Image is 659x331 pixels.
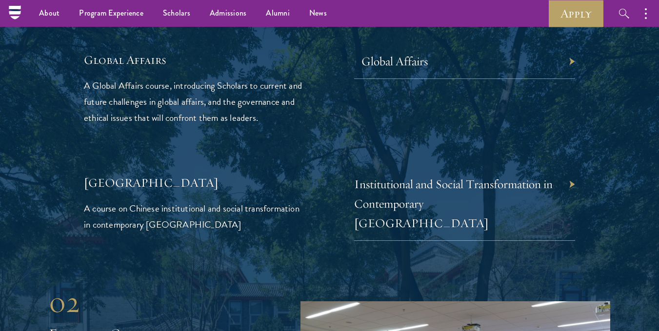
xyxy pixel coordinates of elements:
a: Global Affairs [361,54,428,69]
p: A Global Affairs course, introducing Scholars to current and future challenges in global affairs,... [84,78,305,126]
p: A course on Chinese institutional and social transformation in contemporary [GEOGRAPHIC_DATA] [84,200,305,233]
div: 02 [49,285,271,320]
h5: [GEOGRAPHIC_DATA] [84,175,305,191]
a: Institutional and Social Transformation in Contemporary [GEOGRAPHIC_DATA] [354,176,553,231]
h5: Global Affairs [84,52,305,68]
